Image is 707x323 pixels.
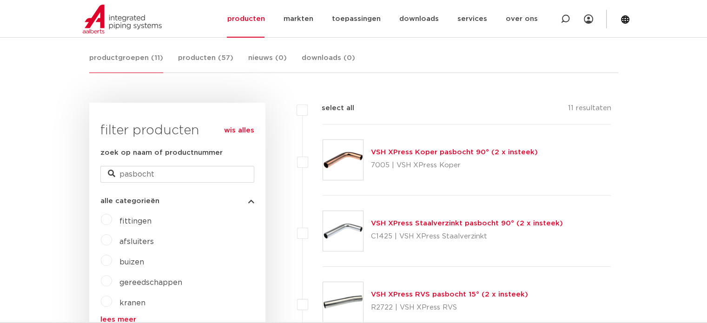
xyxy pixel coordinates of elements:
span: alle categorieën [100,198,159,204]
a: kranen [119,299,145,307]
input: zoeken [100,166,254,183]
p: 7005 | VSH XPress Koper [371,158,538,173]
label: zoek op naam of productnummer [100,147,223,158]
a: producten (57) [178,53,233,73]
a: productgroepen (11) [89,53,163,73]
a: lees meer [100,316,254,323]
p: R2722 | VSH XPress RVS [371,300,528,315]
button: alle categorieën [100,198,254,204]
a: gereedschappen [119,279,182,286]
label: select all [308,103,354,114]
a: nieuws (0) [248,53,287,73]
a: VSH XPress Staalverzinkt pasbocht 90° (2 x insteek) [371,220,563,227]
a: afsluiters [119,238,154,245]
a: downloads (0) [302,53,355,73]
a: fittingen [119,218,152,225]
h3: filter producten [100,121,254,140]
p: 11 resultaten [568,103,611,117]
img: Thumbnail for VSH XPress RVS pasbocht 15° (2 x insteek) [323,282,363,322]
a: VSH XPress RVS pasbocht 15° (2 x insteek) [371,291,528,298]
a: wis alles [224,125,254,136]
p: C1425 | VSH XPress Staalverzinkt [371,229,563,244]
a: buizen [119,258,144,266]
img: Thumbnail for VSH XPress Staalverzinkt pasbocht 90° (2 x insteek) [323,211,363,251]
img: Thumbnail for VSH XPress Koper pasbocht 90° (2 x insteek) [323,140,363,180]
a: VSH XPress Koper pasbocht 90° (2 x insteek) [371,149,538,156]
